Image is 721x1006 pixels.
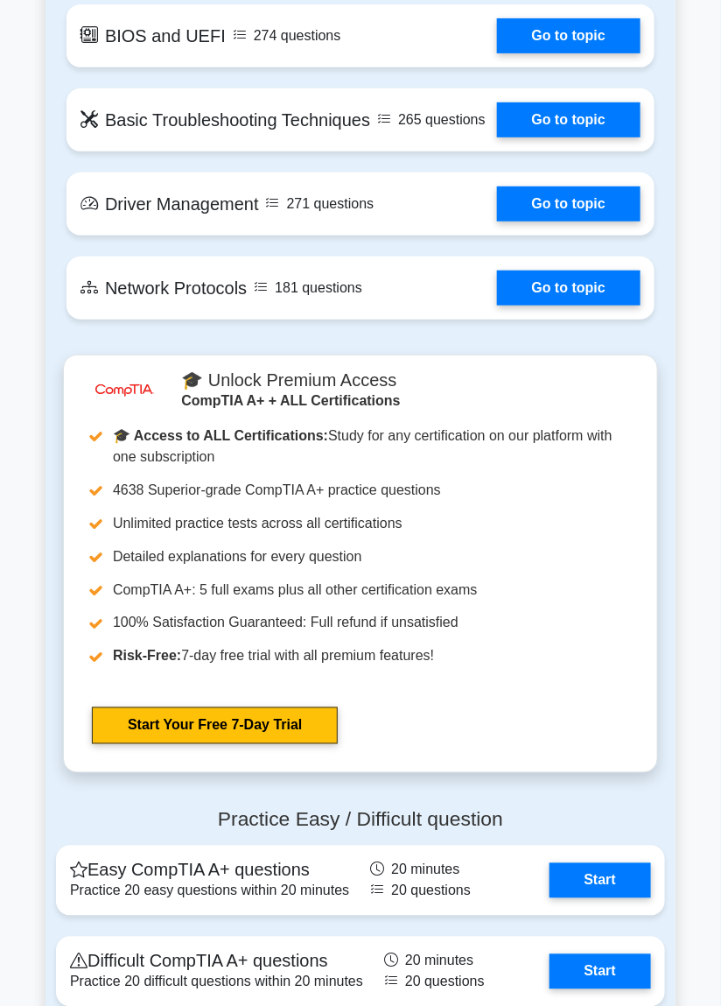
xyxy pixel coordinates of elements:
a: Go to topic [497,18,640,53]
a: Go to topic [497,102,640,137]
a: Start [549,863,651,898]
a: Start Your Free 7-Day Trial [92,707,338,744]
h4: Practice Easy / Difficult question [56,808,665,832]
a: Go to topic [497,186,640,222]
a: Go to topic [497,271,640,306]
a: Start [549,954,651,989]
